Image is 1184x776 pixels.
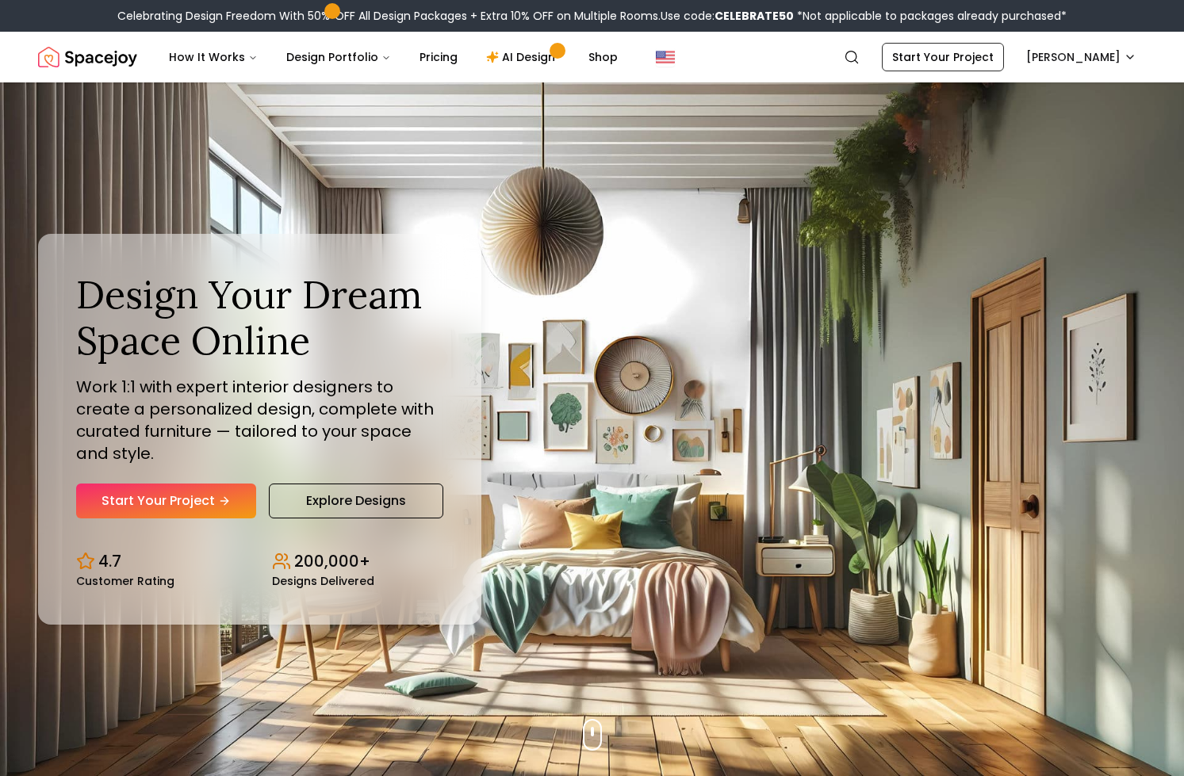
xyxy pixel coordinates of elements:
[794,8,1067,24] span: *Not applicable to packages already purchased*
[274,41,404,73] button: Design Portfolio
[576,41,630,73] a: Shop
[76,537,443,587] div: Design stats
[76,376,443,464] p: Work 1:1 with expert interior designers to create a personalized design, complete with curated fu...
[272,575,374,587] small: Designs Delivered
[156,41,630,73] nav: Main
[38,41,137,73] img: Spacejoy Logo
[38,41,137,73] a: Spacejoy
[407,41,470,73] a: Pricing
[715,8,794,24] b: CELEBRATE50
[156,41,270,73] button: How It Works
[473,41,573,73] a: AI Design
[882,43,1004,71] a: Start Your Project
[269,484,443,518] a: Explore Designs
[98,550,121,572] p: 4.7
[76,484,256,518] a: Start Your Project
[1017,43,1146,71] button: [PERSON_NAME]
[76,575,174,587] small: Customer Rating
[117,8,1067,24] div: Celebrating Design Freedom With 50% OFF All Design Packages + Extra 10% OFF on Multiple Rooms.
[661,8,794,24] span: Use code:
[656,48,675,67] img: United States
[38,32,1146,82] nav: Global
[294,550,370,572] p: 200,000+
[76,272,443,363] h1: Design Your Dream Space Online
